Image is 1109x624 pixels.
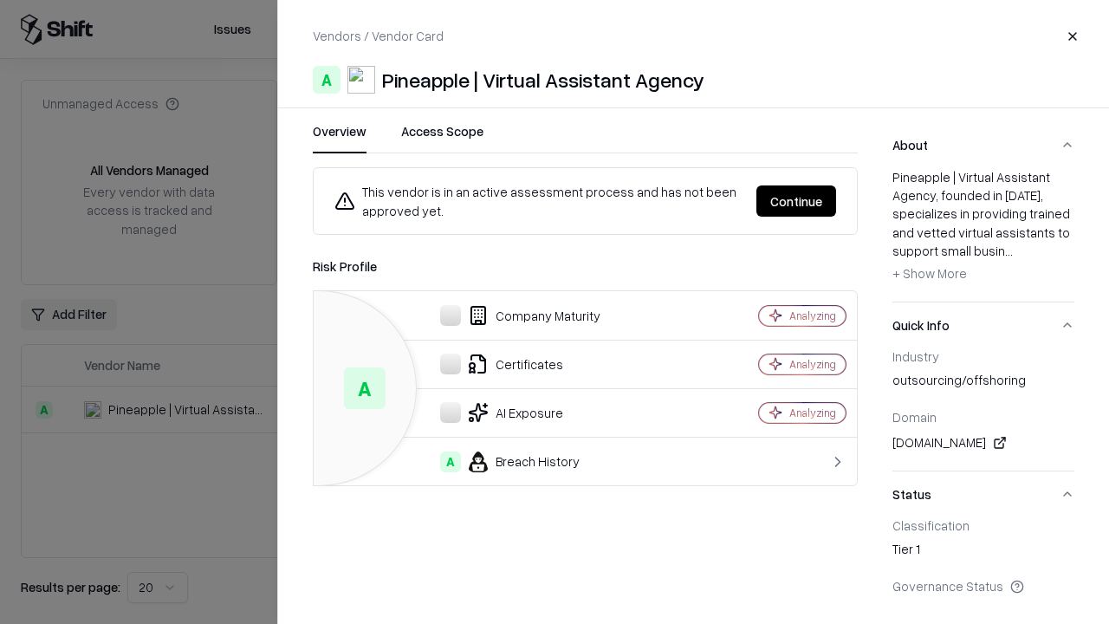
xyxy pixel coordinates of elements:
div: Company Maturity [328,305,698,326]
div: AI Exposure [328,402,698,423]
button: Quick Info [892,302,1074,348]
span: ... [1005,243,1013,258]
div: About [892,168,1074,302]
div: Quick Info [892,348,1074,471]
div: Tier 1 [892,540,1074,564]
div: Industry [892,348,1074,364]
div: Pineapple | Virtual Assistant Agency [382,66,704,94]
div: Risk Profile [313,256,858,276]
div: Governance Status [892,578,1074,594]
div: [DOMAIN_NAME] [892,432,1074,453]
button: + Show More [892,260,967,288]
img: Pineapple | Virtual Assistant Agency [347,66,375,94]
div: Analyzing [789,309,836,323]
button: Access Scope [401,122,483,153]
div: A [313,66,340,94]
button: Overview [313,122,366,153]
div: Analyzing [789,357,836,372]
button: Status [892,471,1074,517]
div: Pineapple | Virtual Assistant Agency, founded in [DATE], specializes in providing trained and vet... [892,168,1074,288]
div: A [344,367,386,409]
p: Vendors / Vendor Card [313,27,444,45]
button: Continue [756,185,836,217]
span: + Show More [892,265,967,281]
div: Certificates [328,354,698,374]
div: Domain [892,409,1074,425]
div: This vendor is in an active assessment process and has not been approved yet. [334,182,743,220]
div: Breach History [328,452,698,472]
div: Classification [892,517,1074,533]
div: Analyzing [789,406,836,420]
div: A [440,452,461,472]
div: outsourcing/offshoring [892,371,1074,395]
button: About [892,122,1074,168]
